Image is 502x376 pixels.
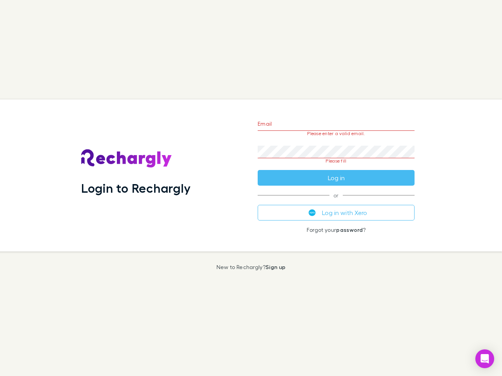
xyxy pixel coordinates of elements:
img: Xero's logo [309,209,316,216]
p: Forgot your ? [258,227,415,233]
span: or [258,195,415,195]
a: Sign up [266,264,286,270]
div: Open Intercom Messenger [475,349,494,368]
img: Rechargly's Logo [81,149,172,168]
h1: Login to Rechargly [81,181,191,195]
p: Please enter a valid email. [258,131,415,136]
p: New to Rechargly? [216,264,286,270]
button: Log in with Xero [258,205,415,221]
button: Log in [258,170,415,186]
p: Please fill [258,158,415,164]
a: password [336,226,363,233]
